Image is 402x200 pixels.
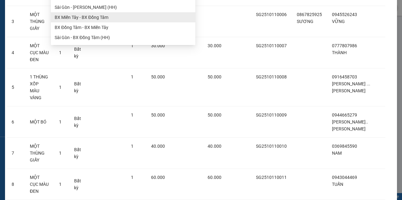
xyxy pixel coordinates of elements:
[69,37,88,68] td: Bất kỳ
[69,169,88,200] td: Bất kỳ
[297,19,313,24] span: SƯƠNG
[73,5,124,20] div: Trạm Sông Đốc
[256,12,287,17] span: SG2510110006
[332,74,357,79] span: 0916458703
[256,43,287,48] span: SG2510110007
[51,12,195,22] li: BX Miền Tây - BX Đồng Tâm
[5,6,15,13] span: Gửi:
[51,2,195,12] li: Sài Gòn - [PERSON_NAME] (HH)
[69,68,88,106] td: Bất kỳ
[25,138,54,169] td: MỘT THÙNG GIẤY
[59,182,62,187] span: 1
[131,43,133,48] span: 1
[208,112,221,117] span: 50.000
[7,169,25,200] td: 8
[332,50,347,55] span: THÀNH
[332,12,357,17] span: 0945526243
[151,144,165,149] span: 40.000
[7,138,25,169] td: 7
[59,50,62,55] span: 1
[7,37,25,68] td: 4
[73,42,81,49] span: CC :
[332,175,357,180] span: 0943044469
[59,151,62,156] span: 1
[7,106,25,138] td: 6
[297,12,322,17] span: 0867825925
[131,144,133,149] span: 1
[151,74,165,79] span: 50.000
[256,74,287,79] span: SG2510110008
[332,151,342,156] span: NAM
[7,68,25,106] td: 5
[332,81,370,93] span: [PERSON_NAME] ...[PERSON_NAME]
[51,32,195,43] li: Sài Gòn - BX Đồng Tâm (HH)
[332,19,345,24] span: VỮNG
[151,175,165,180] span: 60.000
[73,28,124,37] div: 0944813466
[151,43,165,48] span: 30.000
[332,112,357,117] span: 0944665279
[5,5,69,20] div: Trạm [GEOGRAPHIC_DATA]
[51,22,195,32] li: BX Đồng Tâm - BX Miền Tây
[256,144,287,149] span: SG2510110010
[73,41,125,49] div: 320.000
[25,169,54,200] td: MỘT CỤC MÀU ĐEN
[73,6,89,13] span: Nhận:
[208,43,221,48] span: 30.000
[256,175,287,180] span: SG2510110011
[69,138,88,169] td: Bất kỳ
[69,106,88,138] td: Bất kỳ
[332,182,343,187] span: TUẤN
[25,6,54,37] td: MỘT THÙNG GIẤY
[332,43,357,48] span: 0777807986
[25,106,54,138] td: MỘT BÓ
[256,112,287,117] span: SG2510110009
[59,85,62,90] span: 1
[208,175,221,180] span: 60.000
[332,119,368,131] span: [PERSON_NAME]..[PERSON_NAME]
[7,6,25,37] td: 3
[25,37,54,68] td: MỘT CỤC MÀU ĐEN
[131,175,133,180] span: 1
[332,144,357,149] span: 0369845590
[208,74,221,79] span: 50.000
[151,112,165,117] span: 50.000
[73,20,124,28] div: AN
[208,144,221,149] span: 40.000
[25,68,54,106] td: 1 THÙNG XỐP MÀU VÀNG
[59,119,62,124] span: 1
[131,112,133,117] span: 1
[131,74,133,79] span: 1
